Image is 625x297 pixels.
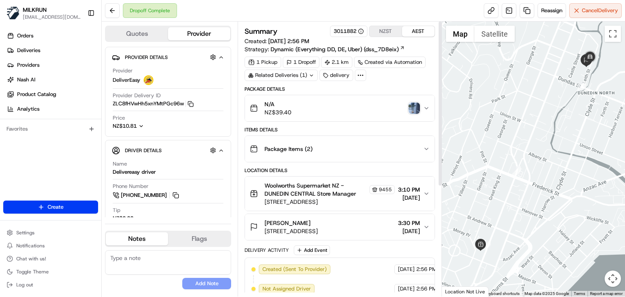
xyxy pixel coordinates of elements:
[17,61,39,69] span: Providers
[444,286,471,297] a: Open this area in Google Maps (opens a new window)
[245,28,278,35] h3: Summary
[113,114,125,122] span: Price
[125,54,168,61] span: Provider Details
[321,57,352,68] div: 2.1 km
[245,127,435,133] div: Items Details
[245,136,435,162] button: Package Items (2)
[416,285,451,293] span: 2:56 PM AEST
[113,67,133,74] span: Provider
[271,45,399,53] span: Dynamic (Everything DD, DE, Uber) (dss_7D8eix)
[354,57,426,68] a: Created via Automation
[113,183,149,190] span: Phone Number
[264,219,310,227] span: [PERSON_NAME]
[3,29,101,42] a: Orders
[113,100,194,107] button: ZLC8fHVwHh5xnYMtPGc96w
[474,26,515,42] button: Show satellite imagery
[121,192,167,199] span: [PHONE_NUMBER]
[113,122,137,129] span: NZ$10.81
[574,291,585,296] a: Terms
[446,26,474,42] button: Show street map
[16,242,45,249] span: Notifications
[168,232,230,245] button: Flags
[245,86,435,92] div: Package Details
[3,88,101,101] a: Product Catalog
[538,3,566,18] button: Reassign
[577,81,586,90] div: 5
[245,247,289,253] div: Delivery Activity
[264,198,395,206] span: [STREET_ADDRESS]
[264,100,291,108] span: N/A
[245,95,435,121] button: N/ANZ$39.40photo_proof_of_delivery image
[17,91,56,98] span: Product Catalog
[582,7,618,14] span: Cancel Delivery
[482,240,491,249] div: 1
[106,232,168,245] button: Notes
[398,186,420,194] span: 3:10 PM
[398,194,420,202] span: [DATE]
[245,214,435,240] button: [PERSON_NAME][STREET_ADDRESS]3:30 PM[DATE]
[271,45,405,53] a: Dynamic (Everything DD, DE, Uber) (dss_7D8eix)
[113,122,184,130] button: NZ$10.81
[3,266,98,277] button: Toggle Theme
[262,285,311,293] span: Not Assigned Driver
[106,27,168,40] button: Quotes
[113,215,133,222] div: NZ$0.00
[590,291,623,296] a: Report a map error
[125,147,162,154] span: Driver Details
[245,167,435,174] div: Location Details
[144,75,153,85] img: delivereasy_logo.png
[3,3,84,23] button: MILKRUNMILKRUN[EMAIL_ADDRESS][DOMAIN_NAME]
[113,168,156,176] div: Delivereasy driver
[398,227,420,235] span: [DATE]
[319,70,353,81] div: delivery
[113,76,140,84] span: DeliverEasy
[444,286,471,297] img: Google
[268,37,309,45] span: [DATE] 2:56 PM
[245,37,309,45] span: Created:
[398,219,420,227] span: 3:30 PM
[3,122,98,135] div: Favorites
[3,59,101,72] a: Providers
[113,207,120,214] span: Tip
[398,266,415,273] span: [DATE]
[16,256,46,262] span: Chat with us!
[369,26,402,37] button: NZST
[16,269,49,275] span: Toggle Theme
[262,266,327,273] span: Created (Sent To Provider)
[409,103,420,114] button: photo_proof_of_delivery image
[16,229,35,236] span: Settings
[17,105,39,113] span: Analytics
[605,26,621,42] button: Toggle fullscreen view
[541,7,562,14] span: Reassign
[379,186,392,193] span: 9455
[245,57,281,68] div: 1 Pickup
[113,160,127,168] span: Name
[112,50,224,64] button: Provider Details
[17,32,33,39] span: Orders
[23,14,81,20] button: [EMAIL_ADDRESS][DOMAIN_NAME]
[442,286,489,297] div: Location Not Live
[48,203,63,211] span: Create
[264,181,368,198] span: Woolworths Supermarket NZ - DUNEDIN CENTRAL Store Manager
[112,144,224,157] button: Driver Details
[23,6,47,14] button: MILKRUN
[294,245,330,255] button: Add Event
[3,103,101,116] a: Analytics
[3,240,98,251] button: Notifications
[3,279,98,290] button: Log out
[7,7,20,20] img: MILKRUN
[416,266,451,273] span: 2:56 PM AEST
[334,28,364,35] button: 3011882
[17,47,40,54] span: Deliveries
[3,73,101,86] a: Nash AI
[485,291,520,297] button: Keyboard shortcuts
[264,227,318,235] span: [STREET_ADDRESS]
[17,76,35,83] span: Nash AI
[3,227,98,238] button: Settings
[3,253,98,264] button: Chat with us!
[3,201,98,214] button: Create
